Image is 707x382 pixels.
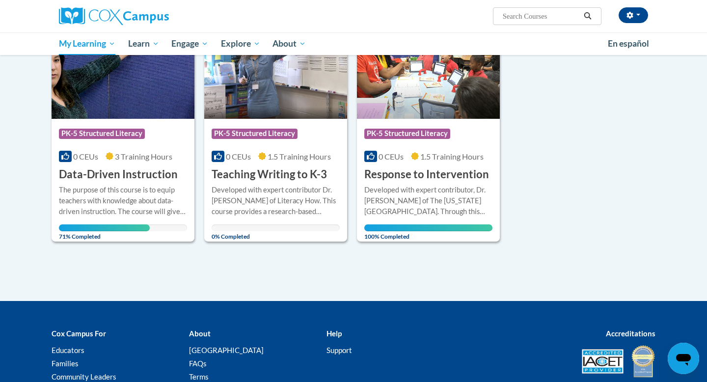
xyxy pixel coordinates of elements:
div: Developed with expert contributor Dr. [PERSON_NAME] of Literacy How. This course provides a resea... [212,185,340,217]
a: Engage [165,32,215,55]
span: Explore [221,38,260,50]
a: Explore [215,32,267,55]
span: 1.5 Training Hours [420,152,484,161]
span: PK-5 Structured Literacy [59,129,145,138]
a: Learn [122,32,165,55]
a: Support [326,346,352,355]
a: En español [601,33,655,54]
div: Your progress [59,224,150,231]
button: Search [580,10,595,22]
a: FAQs [189,359,207,368]
span: 0 CEUs [379,152,404,161]
a: Cox Campus [59,7,245,25]
a: Course LogoPK-5 Structured Literacy0 CEUs1.5 Training Hours Response to InterventionDeveloped wit... [357,19,500,242]
span: 0 CEUs [73,152,98,161]
iframe: Button to launch messaging window [668,343,699,374]
img: Course Logo [204,19,347,119]
span: En español [608,38,649,49]
span: 0 CEUs [226,152,251,161]
b: Cox Campus For [52,329,106,338]
a: Educators [52,346,84,355]
a: Families [52,359,79,368]
a: Course LogoPK-5 Structured Literacy0 CEUs1.5 Training Hours Teaching Writing to K-3Developed with... [204,19,347,242]
div: Your progress [364,224,492,231]
b: Accreditations [606,329,655,338]
h3: Data-Driven Instruction [59,167,178,182]
img: Accredited IACET® Provider [582,349,624,374]
img: Cox Campus [59,7,169,25]
a: Course LogoPK-5 Structured Literacy0 CEUs3 Training Hours Data-Driven InstructionThe purpose of t... [52,19,194,242]
span: 71% Completed [59,224,150,240]
a: My Learning [53,32,122,55]
a: Community Leaders [52,372,116,381]
div: Main menu [44,32,663,55]
span: 100% Completed [364,224,492,240]
div: Developed with expert contributor, Dr. [PERSON_NAME] of The [US_STATE][GEOGRAPHIC_DATA]. Through ... [364,185,492,217]
button: Account Settings [619,7,648,23]
img: IDA® Accredited [631,344,655,379]
span: Learn [128,38,159,50]
b: About [189,329,211,338]
a: [GEOGRAPHIC_DATA] [189,346,264,355]
img: Course Logo [52,19,194,119]
span: PK-5 Structured Literacy [212,129,298,138]
span: 1.5 Training Hours [268,152,331,161]
input: Search Courses [502,10,580,22]
span: My Learning [59,38,115,50]
span: About [272,38,306,50]
h3: Response to Intervention [364,167,489,182]
img: Course Logo [357,19,500,119]
span: Engage [171,38,208,50]
span: PK-5 Structured Literacy [364,129,450,138]
h3: Teaching Writing to K-3 [212,167,327,182]
span: 3 Training Hours [115,152,172,161]
b: Help [326,329,342,338]
a: Terms [189,372,209,381]
a: About [267,32,313,55]
div: The purpose of this course is to equip teachers with knowledge about data-driven instruction. The... [59,185,187,217]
